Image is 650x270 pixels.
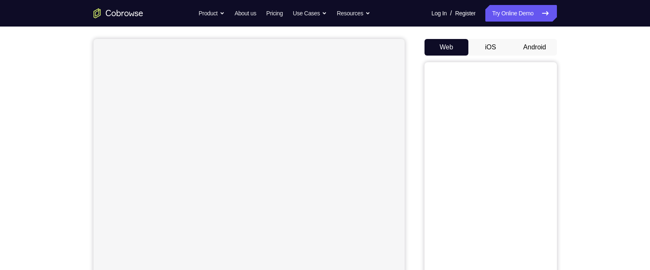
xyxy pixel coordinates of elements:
[455,5,475,22] a: Register
[432,5,447,22] a: Log In
[337,5,370,22] button: Resources
[293,5,327,22] button: Use Cases
[266,5,283,22] a: Pricing
[513,39,557,56] button: Android
[425,39,469,56] button: Web
[235,5,256,22] a: About us
[450,8,452,18] span: /
[468,39,513,56] button: iOS
[199,5,225,22] button: Product
[485,5,556,22] a: Try Online Demo
[94,8,143,18] a: Go to the home page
